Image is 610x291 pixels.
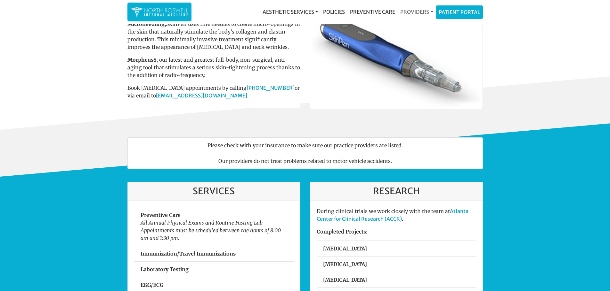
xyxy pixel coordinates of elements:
li: Please check with your insurance to make sure our practice providers are listed. [127,137,483,153]
em: All Annual Physical Exams and Routine Fasting Lab Appointments must be scheduled between the hour... [141,219,281,241]
strong: Laboratory Testing [141,266,189,272]
strong: [MEDICAL_DATA] [323,277,367,283]
strong: Preventive Care [141,212,181,218]
p: During clinical trials we work closely with the team at . [317,207,476,223]
h3: Services [134,186,294,197]
p: , our latest and greatest full-body, non-surgical, anti-aging tool that stimulates a serious skin... [127,56,300,79]
p: Book [MEDICAL_DATA] appointments by calling or via email to [127,84,300,99]
a: Atlanta Center for Clinical Research (ACCR) [317,208,468,222]
a: Aesthetic Services [260,5,321,18]
b: Morpheus8 [127,57,157,63]
strong: [MEDICAL_DATA] [323,245,367,252]
a: Providers [398,5,435,18]
a: Preventive Care [347,5,398,18]
li: Our providers do not treat problems related to motor vehicle accidents. [127,153,483,169]
h3: Research [317,186,476,197]
strong: [MEDICAL_DATA] [323,261,367,267]
a: Patient Portal [436,6,483,19]
p: SkinPen uses fine needles to create micro-openings in the skin that naturally stimulate the body’... [127,20,300,51]
img: North Roswell Internal Medicine [131,6,188,18]
a: [EMAIL_ADDRESS][DOMAIN_NAME] [156,92,247,99]
strong: Completed Projects: [317,228,368,235]
a: Policies [321,5,347,18]
a: [PHONE_NUMBER] [247,85,295,91]
strong: EKG/ECG [141,282,164,288]
strong: Immunization/Travel Immunizations [141,250,236,257]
